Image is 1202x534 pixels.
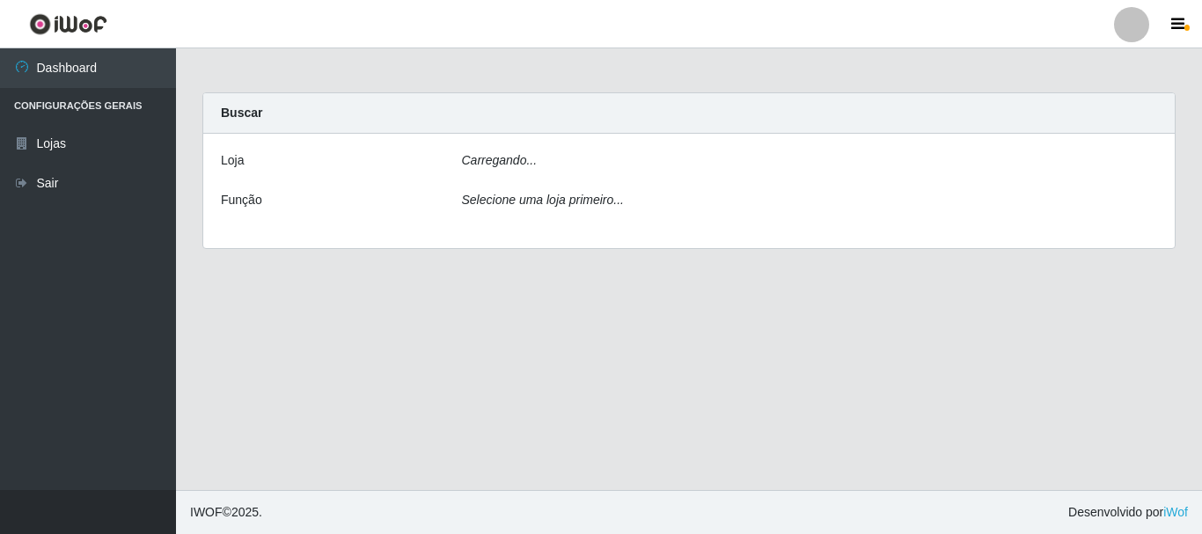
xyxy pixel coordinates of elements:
[190,503,262,522] span: © 2025 .
[1068,503,1188,522] span: Desenvolvido por
[1163,505,1188,519] a: iWof
[29,13,107,35] img: CoreUI Logo
[221,151,244,170] label: Loja
[221,106,262,120] strong: Buscar
[190,505,223,519] span: IWOF
[462,193,624,207] i: Selecione uma loja primeiro...
[221,191,262,209] label: Função
[462,153,538,167] i: Carregando...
